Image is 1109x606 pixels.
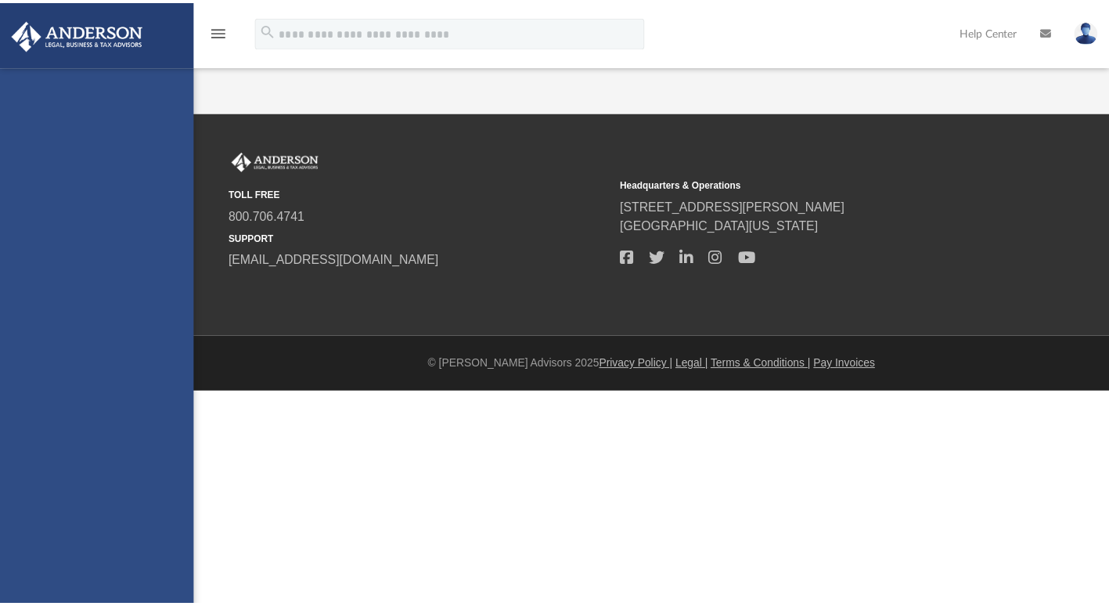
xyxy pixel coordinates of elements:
[7,19,149,49] img: Anderson Advisors Platinum Portal
[231,253,443,266] a: [EMAIL_ADDRESS][DOMAIN_NAME]
[682,357,715,370] a: Legal |
[231,209,308,222] a: 800.706.4741
[718,357,819,370] a: Terms & Conditions |
[231,231,615,245] small: SUPPORT
[626,178,1010,192] small: Headquarters & Operations
[822,357,884,370] a: Pay Invoices
[231,187,615,201] small: TOLL FREE
[626,200,853,213] a: [STREET_ADDRESS][PERSON_NAME]
[1086,20,1109,42] img: User Pic
[606,357,680,370] a: Privacy Policy |
[231,151,325,171] img: Anderson Advisors Platinum Portal
[626,218,826,232] a: [GEOGRAPHIC_DATA][US_STATE]
[261,21,279,38] i: search
[211,22,230,41] i: menu
[211,30,230,41] a: menu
